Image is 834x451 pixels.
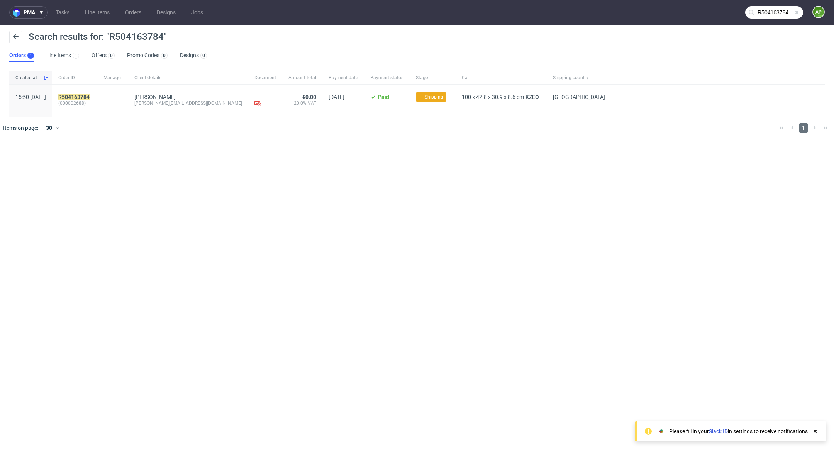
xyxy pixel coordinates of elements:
[329,94,344,100] span: [DATE]
[476,94,524,100] span: 42.8 x 30.9 x 8.6 cm
[288,75,316,81] span: Amount total
[553,75,605,81] span: Shipping country
[51,6,74,19] a: Tasks
[9,6,48,19] button: pma
[180,49,207,62] a: Designs0
[524,94,541,100] a: KZEO
[462,75,541,81] span: Cart
[462,94,541,100] div: x
[92,49,115,62] a: Offers0
[813,7,824,17] figcaption: AP
[46,49,79,62] a: Line Items1
[462,94,471,100] span: 100
[15,75,40,81] span: Created at
[110,53,113,58] div: 0
[15,94,46,100] span: 15:50 [DATE]
[416,75,449,81] span: Stage
[669,427,808,435] div: Please fill in your in settings to receive notifications
[302,94,316,100] span: €0.00
[553,94,605,100] span: [GEOGRAPHIC_DATA]
[13,8,24,17] img: logo
[799,123,808,133] span: 1
[419,94,443,100] span: → Shipping
[186,6,208,19] a: Jobs
[24,10,35,15] span: pma
[103,75,122,81] span: Manager
[254,94,276,107] div: -
[29,31,167,42] span: Search results for: "R504163784"
[288,100,316,106] span: 20.0% VAT
[120,6,146,19] a: Orders
[29,53,32,58] div: 1
[134,75,242,81] span: Client details
[329,75,358,81] span: Payment date
[3,124,38,132] span: Items on page:
[58,75,91,81] span: Order ID
[58,94,91,100] a: R504163784
[370,75,403,81] span: Payment status
[41,123,55,133] div: 30
[58,100,91,106] span: (000002688)
[9,49,34,62] a: Orders1
[202,53,205,58] div: 0
[127,49,168,62] a: Promo Codes0
[134,94,176,100] a: [PERSON_NAME]
[103,91,122,100] div: -
[134,100,242,106] div: [PERSON_NAME][EMAIL_ADDRESS][DOMAIN_NAME]
[163,53,166,58] div: 0
[58,94,90,100] mark: R504163784
[152,6,180,19] a: Designs
[709,428,728,434] a: Slack ID
[378,94,389,100] span: Paid
[658,427,665,435] img: Slack
[254,75,276,81] span: Document
[75,53,77,58] div: 1
[80,6,114,19] a: Line Items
